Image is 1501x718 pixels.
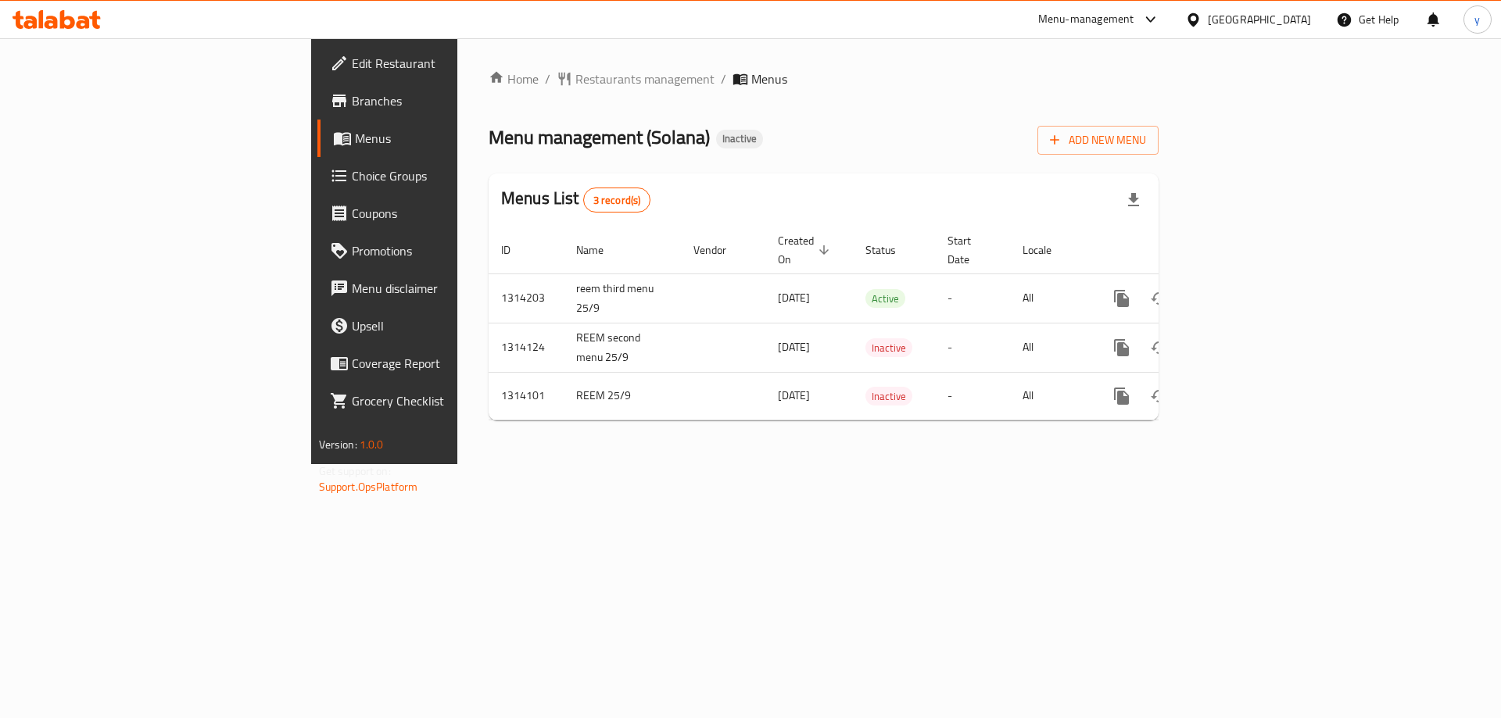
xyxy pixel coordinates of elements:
[355,129,550,148] span: Menus
[352,316,550,335] span: Upsell
[1023,241,1072,259] span: Locale
[948,231,991,269] span: Start Date
[317,157,562,195] a: Choice Groups
[778,337,810,357] span: [DATE]
[352,166,550,185] span: Choice Groups
[317,307,562,345] a: Upsell
[1038,10,1134,29] div: Menu-management
[352,91,550,110] span: Branches
[501,241,531,259] span: ID
[1010,323,1091,372] td: All
[489,120,710,155] span: Menu management ( Solana )
[865,241,916,259] span: Status
[352,354,550,373] span: Coverage Report
[352,241,550,260] span: Promotions
[352,391,550,410] span: Grocery Checklist
[319,477,418,497] a: Support.OpsPlatform
[319,434,357,455] span: Version:
[1141,329,1178,366] button: Change Status
[693,241,747,259] span: Vendor
[489,227,1266,420] table: enhanced table
[716,130,763,148] div: Inactive
[489,70,1159,88] nav: breadcrumb
[360,434,384,455] span: 1.0.0
[865,338,912,357] div: Inactive
[716,132,763,145] span: Inactive
[583,188,651,213] div: Total records count
[317,345,562,382] a: Coverage Report
[1141,280,1178,317] button: Change Status
[1103,329,1141,366] button: more
[317,82,562,120] a: Branches
[501,187,650,213] h2: Menus List
[865,290,905,308] span: Active
[778,288,810,308] span: [DATE]
[1141,377,1178,415] button: Change Status
[778,385,810,405] span: [DATE]
[865,388,912,405] span: Inactive
[352,54,550,73] span: Edit Restaurant
[865,339,912,357] span: Inactive
[576,241,624,259] span: Name
[1103,377,1141,415] button: more
[1037,126,1159,155] button: Add New Menu
[564,372,681,420] td: REEM 25/9
[1091,227,1266,274] th: Actions
[317,120,562,157] a: Menus
[935,323,1010,372] td: -
[865,289,905,308] div: Active
[352,204,550,223] span: Coupons
[1050,130,1146,150] span: Add New Menu
[352,279,550,298] span: Menu disclaimer
[584,193,650,208] span: 3 record(s)
[935,273,1010,323] td: -
[751,70,787,88] span: Menus
[778,231,834,269] span: Created On
[721,70,726,88] li: /
[1010,372,1091,420] td: All
[1208,11,1311,28] div: [GEOGRAPHIC_DATA]
[557,70,715,88] a: Restaurants management
[1103,280,1141,317] button: more
[319,461,391,481] span: Get support on:
[317,232,562,270] a: Promotions
[865,387,912,405] div: Inactive
[575,70,715,88] span: Restaurants management
[1115,181,1152,219] div: Export file
[317,270,562,307] a: Menu disclaimer
[935,372,1010,420] td: -
[1010,273,1091,323] td: All
[317,45,562,82] a: Edit Restaurant
[1474,11,1480,28] span: y
[317,195,562,232] a: Coupons
[317,382,562,420] a: Grocery Checklist
[564,323,681,372] td: REEM second menu 25/9
[564,273,681,323] td: reem third menu 25/9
